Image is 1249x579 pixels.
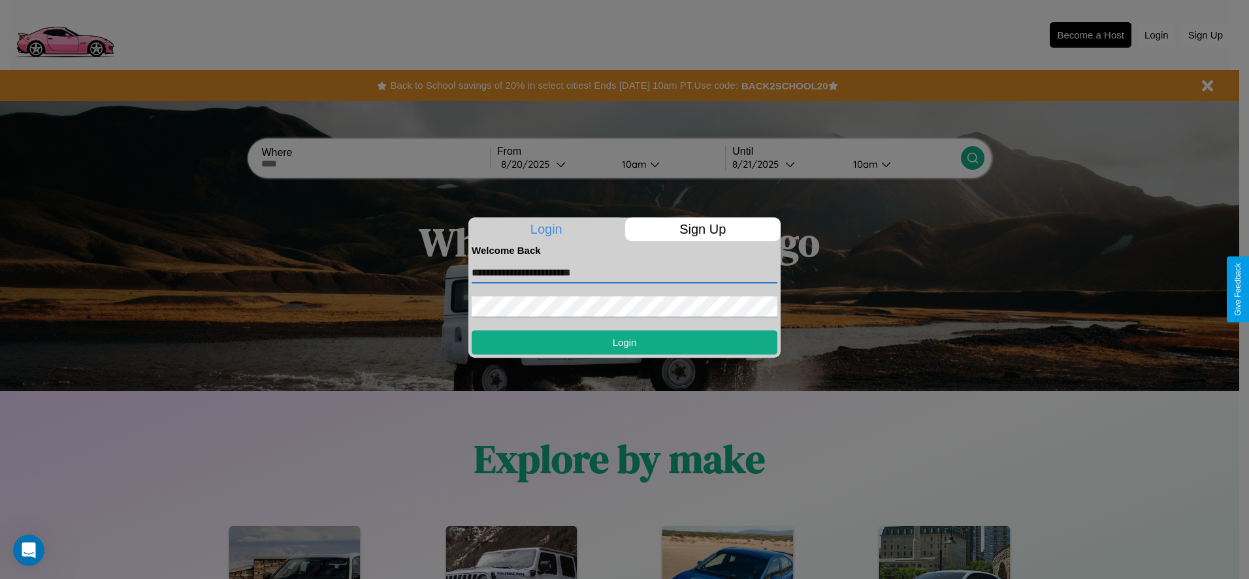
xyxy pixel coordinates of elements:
[625,217,781,241] p: Sign Up
[472,245,777,256] h4: Welcome Back
[13,535,44,566] iframe: Intercom live chat
[1233,263,1242,316] div: Give Feedback
[472,330,777,354] button: Login
[468,217,624,241] p: Login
